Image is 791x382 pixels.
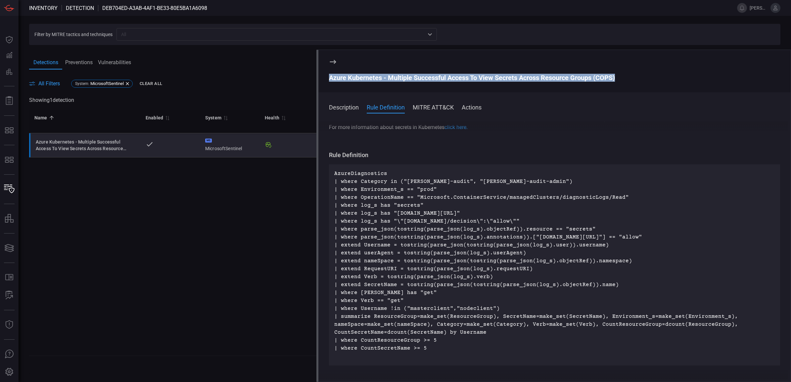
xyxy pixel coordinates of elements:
[329,74,780,82] div: Azure Kubernetes - Multiple Successful Access To View Secrets Across Resource Groups (COPS)
[1,270,17,285] button: Rule Catalog
[1,152,17,168] button: MITRE - Detection Posture
[1,211,17,227] button: assets
[29,80,60,87] button: All Filters
[1,317,17,333] button: Threat Intelligence
[66,5,94,11] span: Detection
[265,114,279,122] div: Health
[1,64,17,79] button: Preventions
[329,103,359,111] button: Description
[1,48,17,64] button: Detections
[34,114,47,122] div: Name
[163,115,171,121] span: Sort by Enabled descending
[425,30,435,39] button: Open
[34,32,113,37] span: Filter by MITRE tactics and techniques
[75,81,89,86] span: System :
[750,5,768,11] span: [PERSON_NAME][EMAIL_ADDRESS][PERSON_NAME][DOMAIN_NAME]
[367,103,405,111] button: Rule Definition
[205,139,254,152] div: MicrosoftSentinel
[205,139,212,143] div: MS
[118,30,424,38] input: All
[334,170,775,360] p: AzureDiagnostics | where Category in ("[PERSON_NAME]-audit", "[PERSON_NAME]-audit-admin") | where...
[29,97,74,103] span: Showing 1 detection
[1,32,17,48] button: Dashboard
[90,81,124,86] span: MicrosoftSentinel
[36,139,135,152] div: Azure Kubernetes - Multiple Successful Access To View Secrets Across Resource Groups (COPS)
[47,115,55,121] span: Sorted by Name ascending
[95,56,134,69] button: Vulnerabilities
[62,56,95,69] button: Preventions
[29,5,58,11] span: Inventory
[38,80,60,87] span: All Filters
[1,240,17,256] button: Cards
[413,103,454,111] button: MITRE ATT&CK
[462,103,482,111] button: Actions
[329,151,780,159] div: Rule Definition
[29,56,62,70] button: Detections
[138,79,164,89] button: Clear All
[1,346,17,362] button: Ask Us A Question
[221,115,229,121] span: Sort by System ascending
[71,80,133,88] div: System:MicrosoftSentinel
[146,114,163,122] div: Enabled
[205,114,221,122] div: System
[1,287,17,303] button: ALERT ANALYSIS
[1,364,17,380] button: Preferences
[102,5,207,11] span: Deb704ed-a3ab-4af1-be33-80e5ba1a6098
[1,122,17,138] button: MITRE - Exposures
[279,115,287,121] span: Sort by Health ascending
[1,181,17,197] button: Inventory
[1,93,17,109] button: Reports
